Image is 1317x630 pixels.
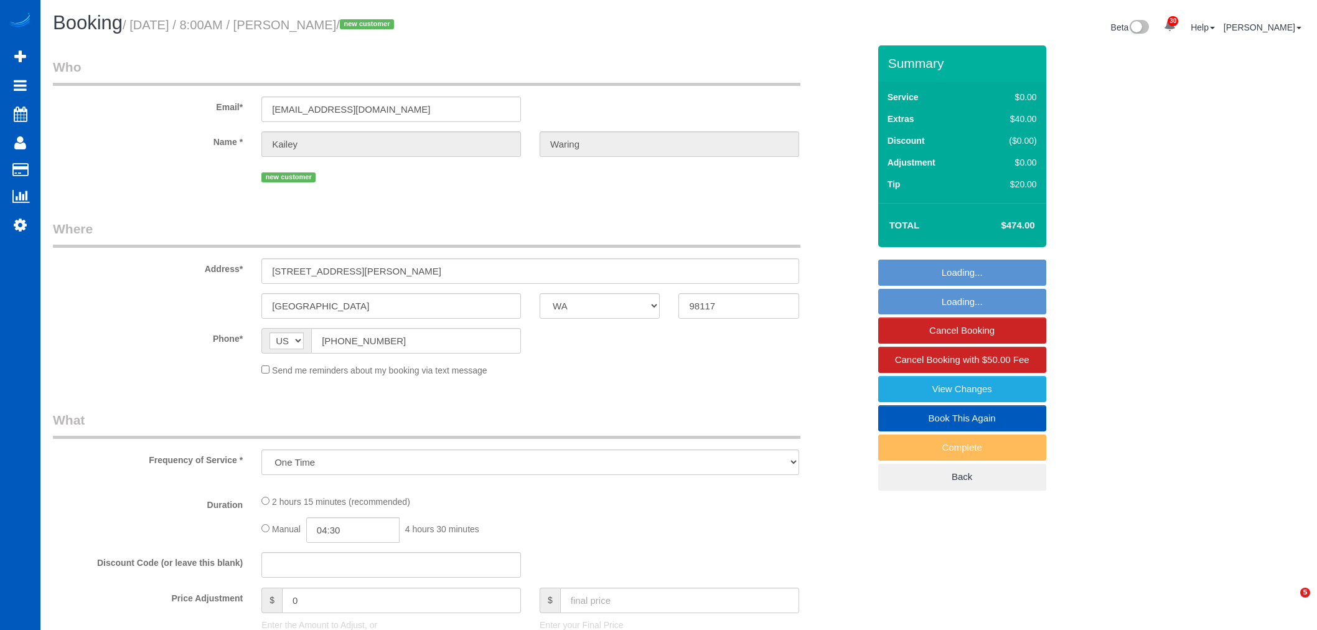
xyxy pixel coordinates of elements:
[44,588,252,604] label: Price Adjustment
[1168,16,1178,26] span: 30
[272,365,487,375] span: Send me reminders about my booking via text message
[7,12,32,30] img: Automaid Logo
[983,156,1037,169] div: $0.00
[261,131,521,157] input: First Name*
[963,220,1034,231] h4: $474.00
[123,18,398,32] small: / [DATE] / 8:00AM / [PERSON_NAME]
[895,354,1029,365] span: Cancel Booking with $50.00 Fee
[878,347,1046,373] a: Cancel Booking with $50.00 Fee
[878,317,1046,344] a: Cancel Booking
[1111,22,1150,32] a: Beta
[1191,22,1215,32] a: Help
[340,19,394,29] span: new customer
[1275,588,1305,618] iframe: Intercom live chat
[311,328,521,354] input: Phone*
[889,220,920,230] strong: Total
[336,18,398,32] span: /
[44,552,252,569] label: Discount Code (or leave this blank)
[261,96,521,122] input: Email*
[53,220,800,248] legend: Where
[888,113,914,125] label: Extras
[272,524,301,534] span: Manual
[1158,12,1182,40] a: 30
[888,91,919,103] label: Service
[678,293,799,319] input: Zip Code*
[540,131,799,157] input: Last Name*
[878,405,1046,431] a: Book This Again
[44,96,252,113] label: Email*
[888,134,925,147] label: Discount
[888,178,901,190] label: Tip
[44,449,252,466] label: Frequency of Service *
[44,131,252,148] label: Name *
[888,156,935,169] label: Adjustment
[1128,20,1149,36] img: New interface
[888,56,1040,70] h3: Summary
[878,464,1046,490] a: Back
[540,588,560,613] span: $
[878,376,1046,402] a: View Changes
[44,494,252,511] label: Duration
[261,172,316,182] span: new customer
[272,497,410,507] span: 2 hours 15 minutes (recommended)
[53,411,800,439] legend: What
[405,524,479,534] span: 4 hours 30 minutes
[1224,22,1301,32] a: [PERSON_NAME]
[983,91,1037,103] div: $0.00
[261,293,521,319] input: City*
[560,588,799,613] input: final price
[983,113,1037,125] div: $40.00
[983,178,1037,190] div: $20.00
[1300,588,1310,598] span: 5
[44,328,252,345] label: Phone*
[261,588,282,613] span: $
[53,58,800,86] legend: Who
[983,134,1037,147] div: ($0.00)
[53,12,123,34] span: Booking
[44,258,252,275] label: Address*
